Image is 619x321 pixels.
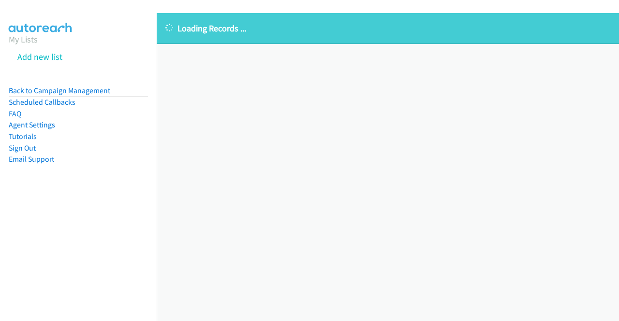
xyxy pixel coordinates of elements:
a: Add new list [17,51,62,62]
a: Sign Out [9,143,36,153]
a: Email Support [9,154,54,164]
a: FAQ [9,109,21,118]
a: Scheduled Callbacks [9,98,75,107]
p: Loading Records ... [165,22,610,35]
a: Agent Settings [9,120,55,129]
a: Back to Campaign Management [9,86,110,95]
a: My Lists [9,34,38,45]
a: Tutorials [9,132,37,141]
